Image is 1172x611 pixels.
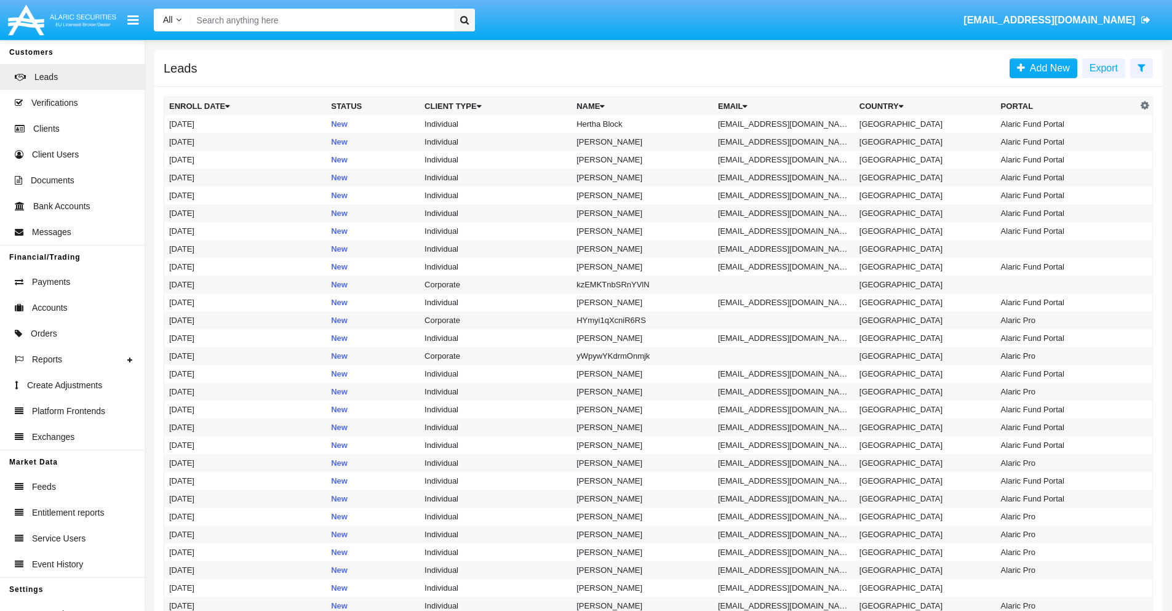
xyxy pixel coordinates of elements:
[855,329,996,347] td: [GEOGRAPHIC_DATA]
[713,436,855,454] td: [EMAIL_ADDRESS][DOMAIN_NAME]
[326,543,420,561] td: New
[855,454,996,472] td: [GEOGRAPHIC_DATA]
[572,454,713,472] td: [PERSON_NAME]
[164,311,327,329] td: [DATE]
[713,222,855,240] td: [EMAIL_ADDRESS][DOMAIN_NAME]
[572,543,713,561] td: [PERSON_NAME]
[996,329,1138,347] td: Alaric Fund Portal
[32,558,83,571] span: Event History
[572,169,713,186] td: [PERSON_NAME]
[996,133,1138,151] td: Alaric Fund Portal
[326,472,420,490] td: New
[996,311,1138,329] td: Alaric Pro
[713,186,855,204] td: [EMAIL_ADDRESS][DOMAIN_NAME]
[713,401,855,418] td: [EMAIL_ADDRESS][DOMAIN_NAME]
[713,115,855,133] td: [EMAIL_ADDRESS][DOMAIN_NAME]
[164,543,327,561] td: [DATE]
[326,169,420,186] td: New
[6,2,118,38] img: Logo image
[31,97,78,110] span: Verifications
[855,169,996,186] td: [GEOGRAPHIC_DATA]
[326,133,420,151] td: New
[572,115,713,133] td: Hertha Block
[164,151,327,169] td: [DATE]
[420,329,572,347] td: Individual
[32,302,68,314] span: Accounts
[855,472,996,490] td: [GEOGRAPHIC_DATA]
[32,276,70,289] span: Payments
[855,204,996,222] td: [GEOGRAPHIC_DATA]
[420,454,572,472] td: Individual
[713,365,855,383] td: [EMAIL_ADDRESS][DOMAIN_NAME]
[31,327,57,340] span: Orders
[420,311,572,329] td: Corporate
[713,472,855,490] td: [EMAIL_ADDRESS][DOMAIN_NAME]
[164,490,327,508] td: [DATE]
[713,258,855,276] td: [EMAIL_ADDRESS][DOMAIN_NAME]
[855,276,996,294] td: [GEOGRAPHIC_DATA]
[32,353,62,366] span: Reports
[855,383,996,401] td: [GEOGRAPHIC_DATA]
[996,115,1138,133] td: Alaric Fund Portal
[420,115,572,133] td: Individual
[420,204,572,222] td: Individual
[855,311,996,329] td: [GEOGRAPHIC_DATA]
[996,490,1138,508] td: Alaric Fund Portal
[572,436,713,454] td: [PERSON_NAME]
[572,151,713,169] td: [PERSON_NAME]
[1082,58,1125,78] button: Export
[164,508,327,525] td: [DATE]
[572,204,713,222] td: [PERSON_NAME]
[855,401,996,418] td: [GEOGRAPHIC_DATA]
[855,579,996,597] td: [GEOGRAPHIC_DATA]
[164,401,327,418] td: [DATE]
[713,418,855,436] td: [EMAIL_ADDRESS][DOMAIN_NAME]
[713,525,855,543] td: [EMAIL_ADDRESS][DOMAIN_NAME]
[420,472,572,490] td: Individual
[326,401,420,418] td: New
[996,222,1138,240] td: Alaric Fund Portal
[713,240,855,258] td: [EMAIL_ADDRESS][DOMAIN_NAME]
[572,418,713,436] td: [PERSON_NAME]
[572,401,713,418] td: [PERSON_NAME]
[326,436,420,454] td: New
[996,294,1138,311] td: Alaric Fund Portal
[996,561,1138,579] td: Alaric Pro
[855,525,996,543] td: [GEOGRAPHIC_DATA]
[163,15,173,25] span: All
[713,579,855,597] td: [EMAIL_ADDRESS][DOMAIN_NAME]
[326,258,420,276] td: New
[164,579,327,597] td: [DATE]
[420,258,572,276] td: Individual
[164,276,327,294] td: [DATE]
[713,169,855,186] td: [EMAIL_ADDRESS][DOMAIN_NAME]
[164,472,327,490] td: [DATE]
[326,222,420,240] td: New
[963,15,1135,25] span: [EMAIL_ADDRESS][DOMAIN_NAME]
[996,186,1138,204] td: Alaric Fund Portal
[420,490,572,508] td: Individual
[572,222,713,240] td: [PERSON_NAME]
[164,383,327,401] td: [DATE]
[33,122,60,135] span: Clients
[420,169,572,186] td: Individual
[420,383,572,401] td: Individual
[420,97,572,116] th: Client Type
[154,14,191,26] a: All
[996,169,1138,186] td: Alaric Fund Portal
[326,454,420,472] td: New
[164,222,327,240] td: [DATE]
[996,258,1138,276] td: Alaric Fund Portal
[420,579,572,597] td: Individual
[572,186,713,204] td: [PERSON_NAME]
[420,294,572,311] td: Individual
[572,561,713,579] td: [PERSON_NAME]
[572,490,713,508] td: [PERSON_NAME]
[32,431,74,444] span: Exchanges
[855,543,996,561] td: [GEOGRAPHIC_DATA]
[855,561,996,579] td: [GEOGRAPHIC_DATA]
[996,436,1138,454] td: Alaric Fund Portal
[164,204,327,222] td: [DATE]
[572,472,713,490] td: [PERSON_NAME]
[32,481,56,493] span: Feeds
